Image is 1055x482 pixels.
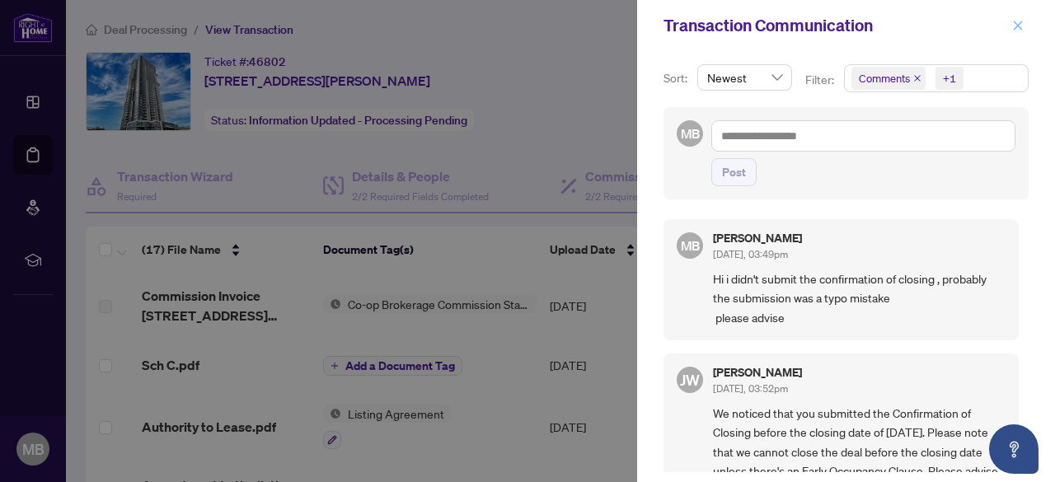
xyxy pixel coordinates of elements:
[711,158,757,186] button: Post
[943,70,956,87] div: +1
[713,248,788,260] span: [DATE], 03:49pm
[680,124,700,144] span: MB
[680,368,700,391] span: JW
[707,65,782,90] span: Newest
[713,382,788,395] span: [DATE], 03:52pm
[713,367,802,378] h5: [PERSON_NAME]
[851,67,926,90] span: Comments
[713,269,1006,327] span: Hi i didn't submit the confirmation of closing , probably the submission was a typo mistake pleas...
[713,232,802,244] h5: [PERSON_NAME]
[989,424,1039,474] button: Open asap
[1012,20,1024,31] span: close
[680,235,700,255] span: MB
[913,74,921,82] span: close
[663,69,691,87] p: Sort:
[805,71,837,89] p: Filter:
[663,13,1007,38] div: Transaction Communication
[859,70,910,87] span: Comments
